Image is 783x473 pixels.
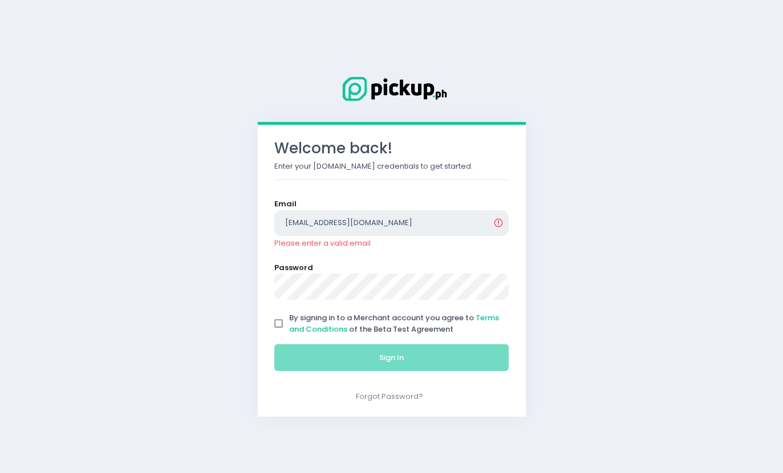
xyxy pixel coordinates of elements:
[274,161,509,172] p: Enter your [DOMAIN_NAME] credentials to get started.
[274,198,297,210] label: Email
[289,312,499,335] span: By signing in to a Merchant account you agree to of the Beta Test Agreement
[274,344,509,372] button: Sign In
[335,75,449,103] img: Logo
[274,210,509,237] input: Email
[274,238,509,249] div: Please enter a valid email
[289,312,499,335] a: Terms and Conditions
[379,352,404,363] span: Sign In
[274,262,313,274] label: Password
[356,391,423,402] a: Forgot Password?
[274,140,509,157] h3: Welcome back!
